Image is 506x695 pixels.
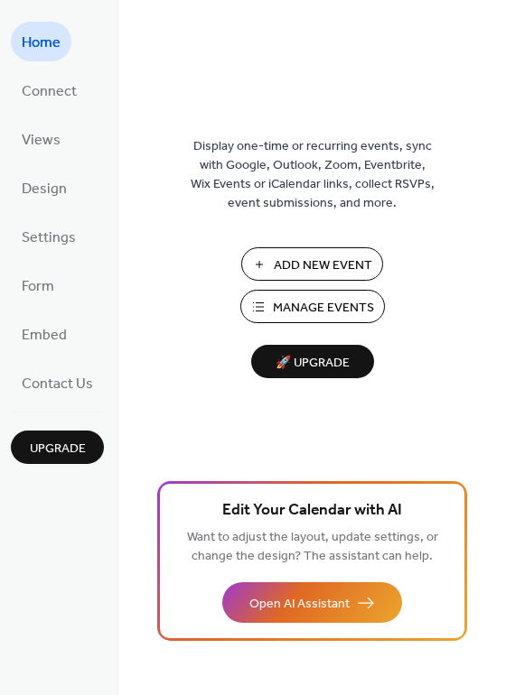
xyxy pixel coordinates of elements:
button: Add New Event [241,247,383,281]
span: Edit Your Calendar with AI [222,498,402,524]
span: 🚀 Upgrade [262,351,363,375]
span: Home [22,29,61,58]
span: Add New Event [274,256,372,275]
span: Design [22,175,67,204]
button: Upgrade [11,431,104,464]
a: Home [11,22,71,61]
span: Views [22,126,61,155]
span: Contact Us [22,370,93,399]
span: Settings [22,224,76,253]
span: Connect [22,78,77,107]
a: Contact Us [11,363,104,403]
span: Form [22,273,54,301]
button: Open AI Assistant [222,582,402,623]
span: Embed [22,321,67,350]
button: 🚀 Upgrade [251,345,374,378]
a: Views [11,119,71,159]
span: Display one-time or recurring events, sync with Google, Outlook, Zoom, Eventbrite, Wix Events or ... [191,137,435,213]
span: Manage Events [273,299,374,318]
a: Embed [11,314,78,354]
span: Upgrade [30,440,86,459]
button: Manage Events [240,290,385,323]
span: Want to adjust the layout, update settings, or change the design? The assistant can help. [187,525,438,569]
a: Settings [11,217,87,256]
a: Form [11,265,65,305]
span: Open AI Assistant [249,595,350,614]
a: Design [11,168,78,208]
a: Connect [11,70,88,110]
